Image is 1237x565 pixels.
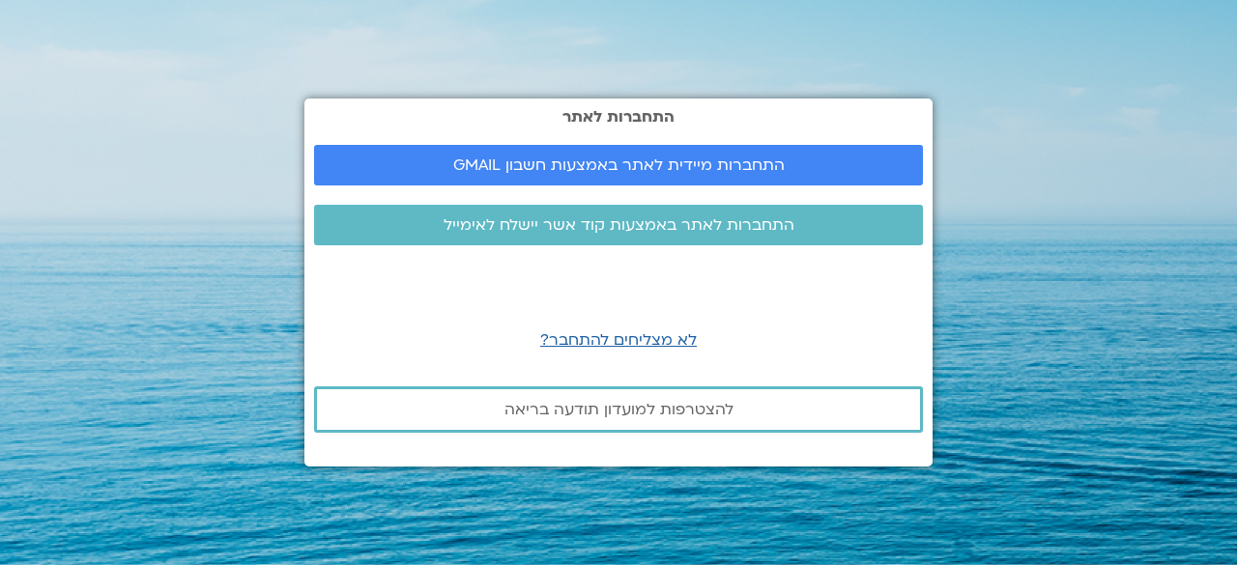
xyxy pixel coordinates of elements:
[314,205,923,245] a: התחברות לאתר באמצעות קוד אשר יישלח לאימייל
[453,156,785,174] span: התחברות מיידית לאתר באמצעות חשבון GMAIL
[314,108,923,126] h2: התחברות לאתר
[444,216,794,234] span: התחברות לאתר באמצעות קוד אשר יישלח לאימייל
[314,145,923,185] a: התחברות מיידית לאתר באמצעות חשבון GMAIL
[540,329,697,351] a: לא מצליחים להתחבר?
[314,386,923,433] a: להצטרפות למועדון תודעה בריאה
[504,401,734,418] span: להצטרפות למועדון תודעה בריאה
